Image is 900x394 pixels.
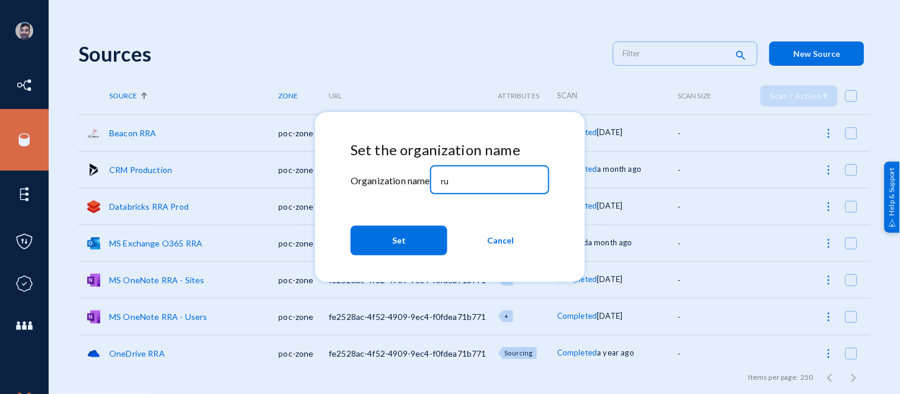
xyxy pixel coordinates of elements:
[441,176,543,187] input: Organization name
[488,230,514,251] span: Cancel
[452,226,549,255] button: Cancel
[351,142,549,159] h4: Set the organization name
[351,226,447,255] button: Set
[351,175,430,186] mat-label: Organization name
[392,230,406,251] span: Set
